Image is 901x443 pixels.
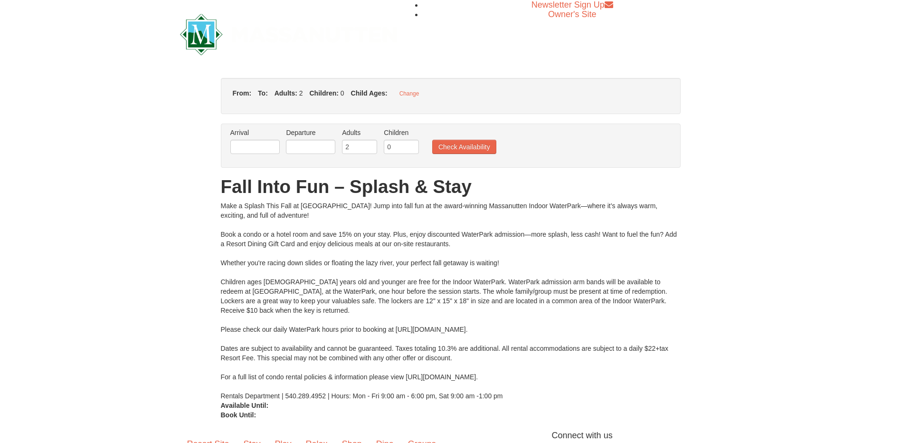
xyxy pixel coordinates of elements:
p: Connect with us [180,429,721,442]
a: Owner's Site [548,10,596,19]
button: Check Availability [432,140,496,154]
strong: Available Until: [221,402,269,409]
strong: Book Until: [221,411,256,419]
label: Departure [286,128,335,137]
span: 0 [341,89,344,97]
label: Arrival [230,128,280,137]
a: Massanutten Resort [180,22,398,44]
div: Make a Splash This Fall at [GEOGRAPHIC_DATA]! Jump into fall fun at the award-winning Massanutten... [221,201,681,401]
label: Adults [342,128,377,137]
button: Change [394,87,425,100]
strong: Child Ages: [351,89,388,97]
img: Massanutten Resort Logo [180,14,398,55]
strong: Adults: [275,89,297,97]
strong: To: [258,89,268,97]
label: Children [384,128,419,137]
strong: Children: [309,89,338,97]
h1: Fall Into Fun – Splash & Stay [221,177,681,196]
strong: From: [233,89,252,97]
span: 2 [299,89,303,97]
